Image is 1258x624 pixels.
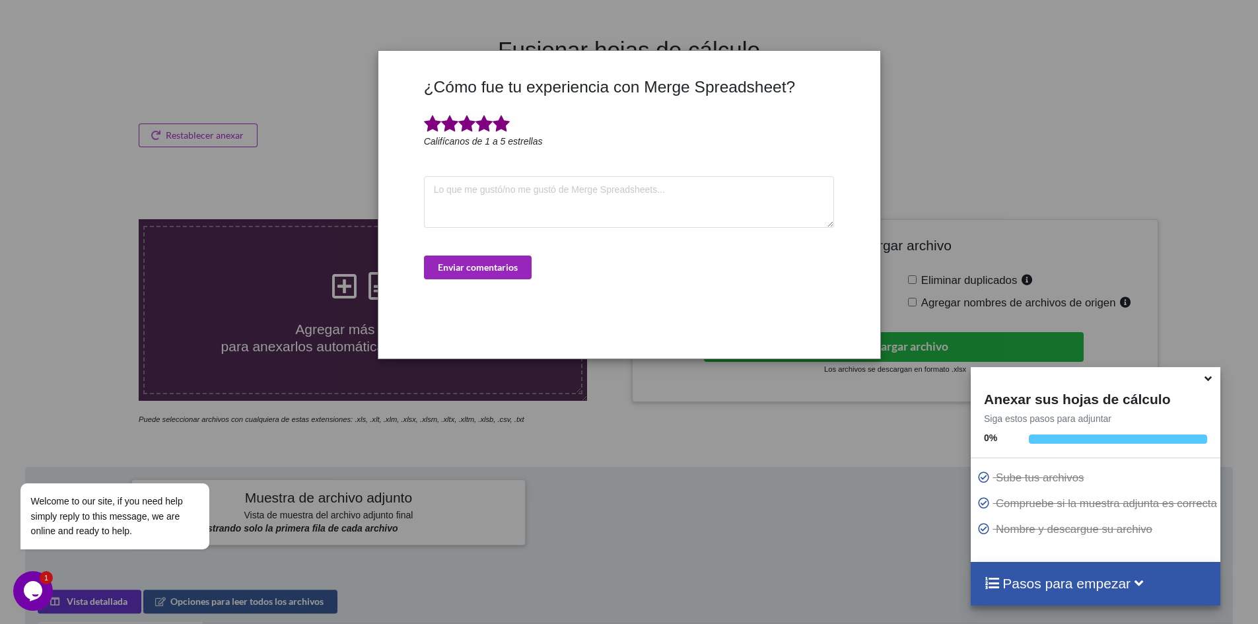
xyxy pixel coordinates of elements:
[424,78,795,96] font: ¿Cómo fue tu experiencia con Merge Spreadsheet?
[438,261,518,273] font: Enviar comentarios
[424,136,543,147] font: Califícanos de 1 a 5 estrellas
[984,433,989,443] font: 0
[989,433,997,443] font: %
[13,571,55,611] iframe: widget de chat
[996,523,1152,536] font: Nombre y descargue su archivo
[996,471,1084,484] font: Sube tus archivos
[996,497,1217,510] font: Compruebe si la muestra adjunta es correcta
[984,392,1170,407] font: Anexar sus hojas de cálculo
[424,256,532,279] button: Enviar comentarios
[984,413,1111,424] font: Siga estos pasos para adjuntar
[1002,576,1131,591] font: Pasos para empezar
[13,364,251,565] iframe: widget de chat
